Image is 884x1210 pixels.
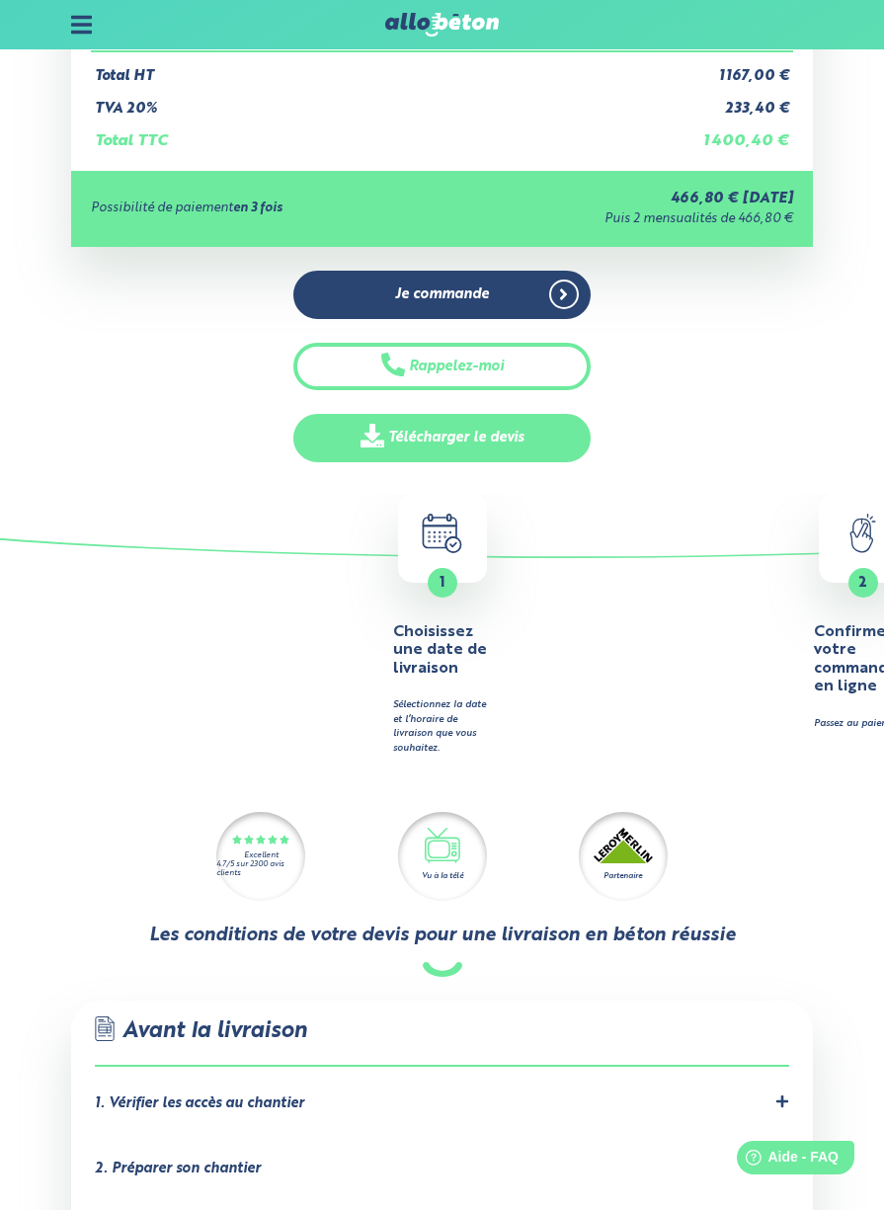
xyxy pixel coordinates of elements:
div: Excellent [244,851,279,860]
span: Je commande [395,286,489,303]
iframe: Help widget launcher [708,1133,862,1188]
a: Je commande [293,271,591,319]
span: 1 [440,576,444,590]
td: Total TTC [91,117,676,150]
a: 1 Choisissez une date de livraison Sélectionnez la date et l’horaire de livraison que vous souhai... [257,494,628,756]
div: 466,80 € [DATE] [444,191,793,207]
td: TVA 20% [91,85,676,118]
button: Rappelez-moi [293,343,591,391]
img: allobéton [385,13,500,37]
td: Total HT [91,51,676,85]
a: Télécharger le devis [293,414,591,462]
div: 2. Préparer son chantier [95,1161,261,1177]
span: 2 [858,576,867,590]
div: 4.7/5 sur 2300 avis clients [216,860,305,878]
div: Partenaire [603,870,642,882]
div: 1. Vérifier les accès au chantier [95,1095,304,1112]
div: Les conditions de votre devis pour une livraison en béton réussie [149,925,736,946]
div: Puis 2 mensualités de 466,80 € [444,212,793,227]
td: 233,40 € [675,85,793,118]
div: Vu à la télé [422,870,463,882]
div: Possibilité de paiement [91,202,445,216]
div: Sélectionnez la date et l’horaire de livraison que vous souhaitez. [393,698,492,756]
td: 1 167,00 € [675,51,793,85]
td: 1 400,40 € [675,117,793,150]
strong: en 3 fois [233,202,282,214]
h4: Choisissez une date de livraison [393,623,492,678]
div: Avant la livraison [95,1016,790,1067]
